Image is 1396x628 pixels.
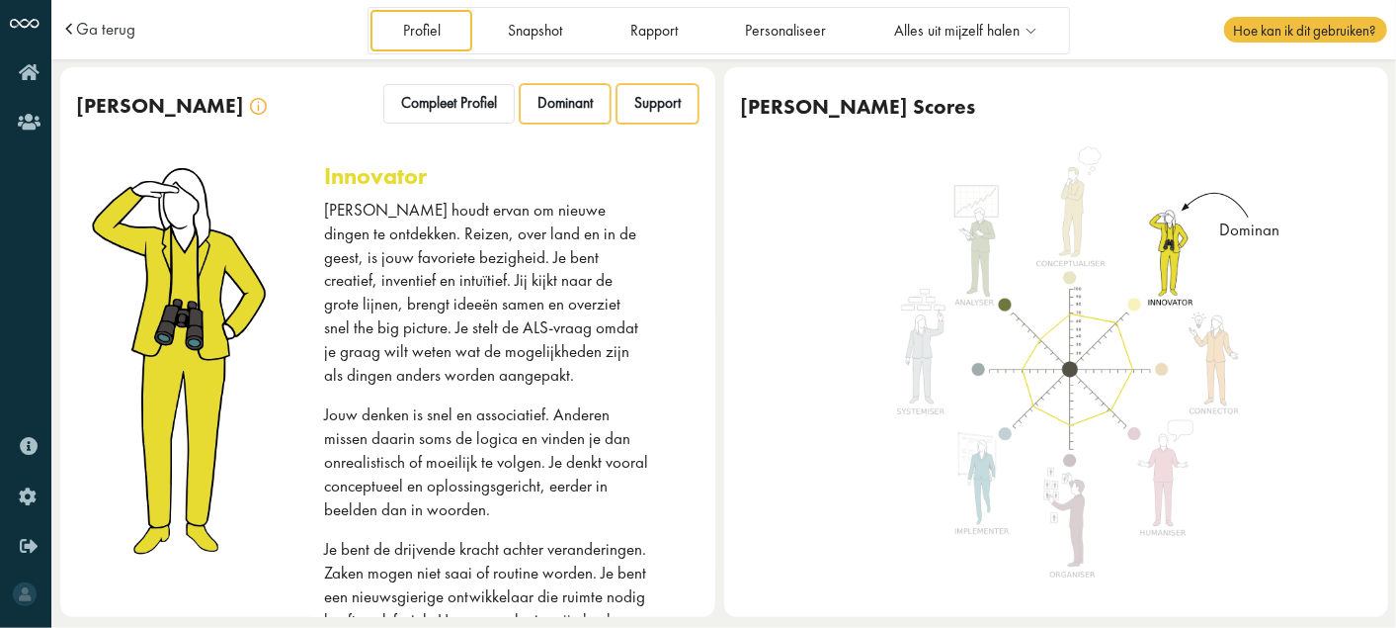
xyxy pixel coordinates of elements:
img: innovator.png [88,162,287,558]
span: Hoe kan ik dit gebruiken? [1224,17,1386,43]
img: innovator [882,145,1259,593]
p: Jouw denken is snel en associatief. Anderen missen daarin soms de logica en vinden je dan onreali... [324,404,648,521]
span: [PERSON_NAME] [77,92,245,119]
span: Compleet Profiel [401,94,497,113]
span: Dominant [537,94,593,113]
a: Alles uit mijzelf halen [862,10,1066,50]
a: Snapshot [476,10,595,50]
img: info.svg [250,98,267,115]
a: Rapport [598,10,709,50]
div: Dominant [1219,219,1278,242]
span: Alles uit mijzelf halen [894,23,1020,40]
span: Support [634,94,681,113]
a: Ga terug [76,21,135,38]
p: [PERSON_NAME] houdt ervan om nieuwe dingen te ontdekken. Reizen, over land en in de geest, is jou... [324,199,648,387]
div: [PERSON_NAME] Scores [741,94,976,120]
a: Profiel [370,10,472,50]
div: innovator [324,162,427,190]
a: Personaliseer [713,10,859,50]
